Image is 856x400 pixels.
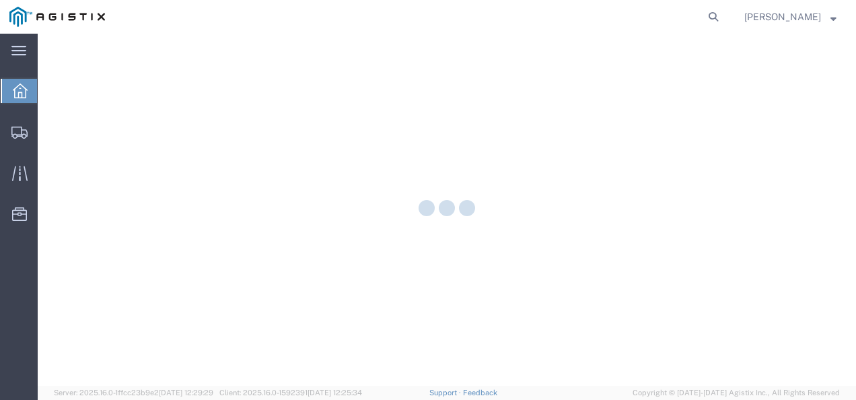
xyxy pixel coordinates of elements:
span: Copyright © [DATE]-[DATE] Agistix Inc., All Rights Reserved [633,387,840,399]
span: Nathan Seeley [744,9,821,24]
span: [DATE] 12:29:29 [159,389,213,397]
button: [PERSON_NAME] [744,9,837,25]
span: Client: 2025.16.0-1592391 [219,389,362,397]
span: Server: 2025.16.0-1ffcc23b9e2 [54,389,213,397]
img: logo [9,7,105,27]
a: Feedback [463,389,497,397]
span: [DATE] 12:25:34 [308,389,362,397]
a: Support [429,389,463,397]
